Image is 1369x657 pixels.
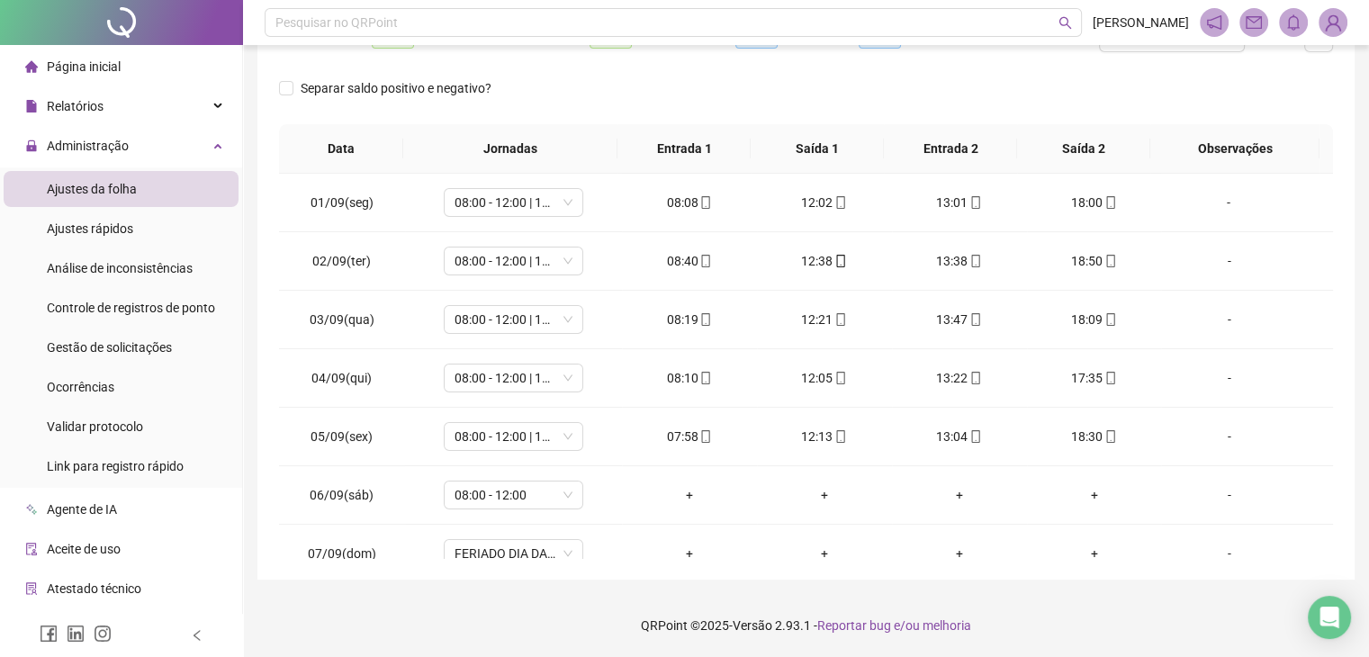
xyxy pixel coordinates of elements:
[455,364,572,391] span: 08:00 - 12:00 | 13:00 - 17:00
[884,124,1017,174] th: Entrada 2
[1041,193,1148,212] div: 18:00
[25,582,38,595] span: solution
[1041,427,1148,446] div: 18:30
[906,368,1013,388] div: 13:22
[1103,430,1117,443] span: mobile
[833,196,847,209] span: mobile
[310,312,374,327] span: 03/09(qua)
[906,310,1013,329] div: 13:47
[733,618,772,633] span: Versão
[906,251,1013,271] div: 13:38
[1285,14,1301,31] span: bell
[906,544,1013,563] div: +
[636,368,743,388] div: 08:10
[455,189,572,216] span: 08:00 - 12:00 | 13:00 - 17:00
[1175,310,1282,329] div: -
[311,195,374,210] span: 01/09(seg)
[40,625,58,643] span: facebook
[47,59,121,74] span: Página inicial
[833,255,847,267] span: mobile
[771,427,878,446] div: 12:13
[1246,14,1262,31] span: mail
[968,313,982,326] span: mobile
[751,124,884,174] th: Saída 1
[636,544,743,563] div: +
[771,310,878,329] div: 12:21
[455,481,572,508] span: 08:00 - 12:00
[455,423,572,450] span: 08:00 - 12:00 | 13:00 - 17:00
[771,485,878,505] div: +
[636,193,743,212] div: 08:08
[47,221,133,236] span: Ajustes rápidos
[636,310,743,329] div: 08:19
[191,629,203,642] span: left
[47,502,117,517] span: Agente de IA
[1206,14,1222,31] span: notification
[968,196,982,209] span: mobile
[47,581,141,596] span: Atestado técnico
[906,193,1013,212] div: 13:01
[1041,310,1148,329] div: 18:09
[293,78,499,98] span: Separar saldo positivo e negativo?
[1175,251,1282,271] div: -
[636,427,743,446] div: 07:58
[311,371,372,385] span: 04/09(qui)
[1165,139,1305,158] span: Observações
[25,543,38,555] span: audit
[310,488,374,502] span: 06/09(sáb)
[1017,124,1150,174] th: Saída 2
[1041,485,1148,505] div: +
[47,419,143,434] span: Validar protocolo
[968,430,982,443] span: mobile
[455,540,572,567] span: FERIADO DIA DA INDEPENDÊNCIA
[771,193,878,212] div: 12:02
[617,124,751,174] th: Entrada 1
[403,124,617,174] th: Jornadas
[1175,544,1282,563] div: -
[771,251,878,271] div: 12:38
[312,254,371,268] span: 02/09(ter)
[833,372,847,384] span: mobile
[25,100,38,112] span: file
[1041,251,1148,271] div: 18:50
[833,430,847,443] span: mobile
[833,313,847,326] span: mobile
[698,313,712,326] span: mobile
[968,255,982,267] span: mobile
[47,459,184,473] span: Link para registro rápido
[47,99,104,113] span: Relatórios
[771,544,878,563] div: +
[47,542,121,556] span: Aceite de uso
[1175,485,1282,505] div: -
[817,618,971,633] span: Reportar bug e/ou melhoria
[47,261,193,275] span: Análise de inconsistências
[455,306,572,333] span: 08:00 - 12:00 | 13:00 - 17:00
[1041,368,1148,388] div: 17:35
[906,485,1013,505] div: +
[636,251,743,271] div: 08:40
[1308,596,1351,639] div: Open Intercom Messenger
[1103,196,1117,209] span: mobile
[771,368,878,388] div: 12:05
[455,247,572,274] span: 08:00 - 12:00 | 13:00 - 17:00
[698,196,712,209] span: mobile
[47,182,137,196] span: Ajustes da folha
[698,430,712,443] span: mobile
[243,594,1369,657] footer: QRPoint © 2025 - 2.93.1 -
[25,139,38,152] span: lock
[311,429,373,444] span: 05/09(sex)
[1103,313,1117,326] span: mobile
[67,625,85,643] span: linkedin
[1175,193,1282,212] div: -
[968,372,982,384] span: mobile
[279,124,403,174] th: Data
[1103,372,1117,384] span: mobile
[47,301,215,315] span: Controle de registros de ponto
[698,255,712,267] span: mobile
[47,139,129,153] span: Administração
[1041,544,1148,563] div: +
[1103,255,1117,267] span: mobile
[906,427,1013,446] div: 13:04
[1150,124,1319,174] th: Observações
[1093,13,1189,32] span: [PERSON_NAME]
